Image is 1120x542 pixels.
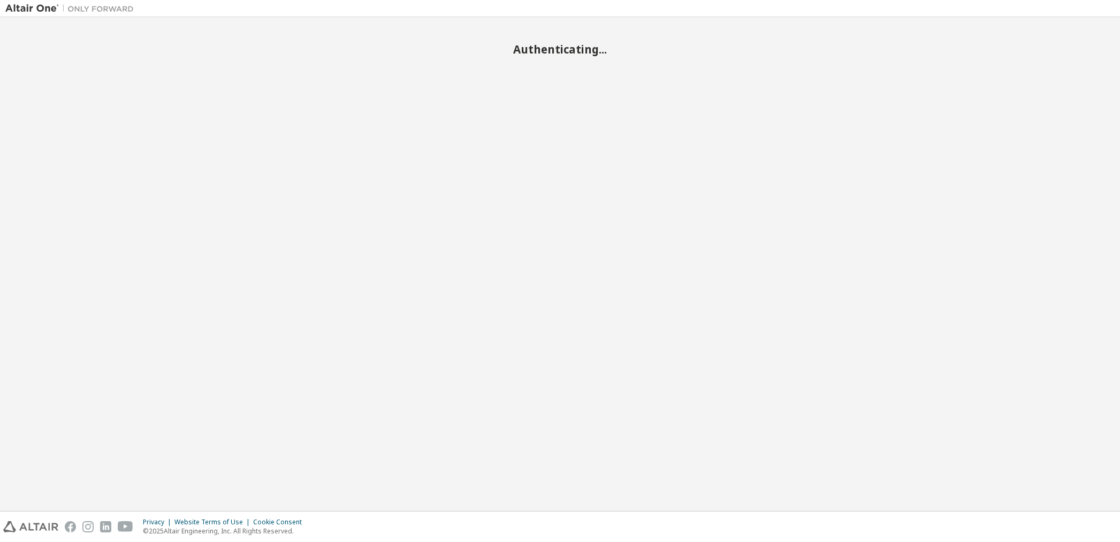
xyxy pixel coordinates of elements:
img: altair_logo.svg [3,521,58,532]
p: © 2025 Altair Engineering, Inc. All Rights Reserved. [143,526,308,536]
img: youtube.svg [118,521,133,532]
img: linkedin.svg [100,521,111,532]
h2: Authenticating... [5,42,1115,56]
div: Website Terms of Use [174,518,253,526]
img: facebook.svg [65,521,76,532]
img: Altair One [5,3,139,14]
img: instagram.svg [82,521,94,532]
div: Cookie Consent [253,518,308,526]
div: Privacy [143,518,174,526]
